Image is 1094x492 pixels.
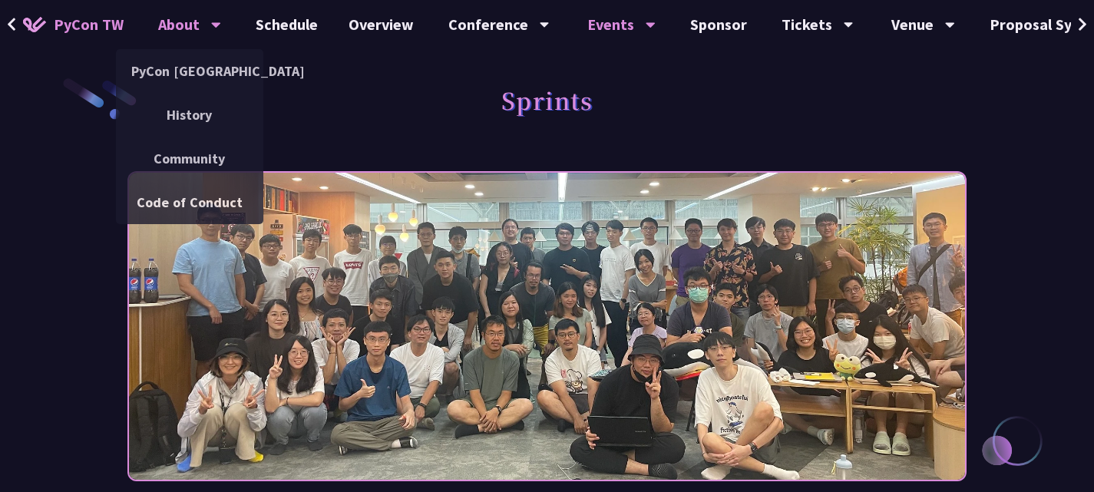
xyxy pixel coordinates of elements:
[8,5,139,44] a: PyCon TW
[116,184,263,220] a: Code of Conduct
[54,13,124,36] span: PyCon TW
[501,77,593,123] h1: Sprints
[116,97,263,133] a: History
[116,140,263,177] a: Community
[116,53,263,89] a: PyCon [GEOGRAPHIC_DATA]
[23,17,46,32] img: Home icon of PyCon TW 2025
